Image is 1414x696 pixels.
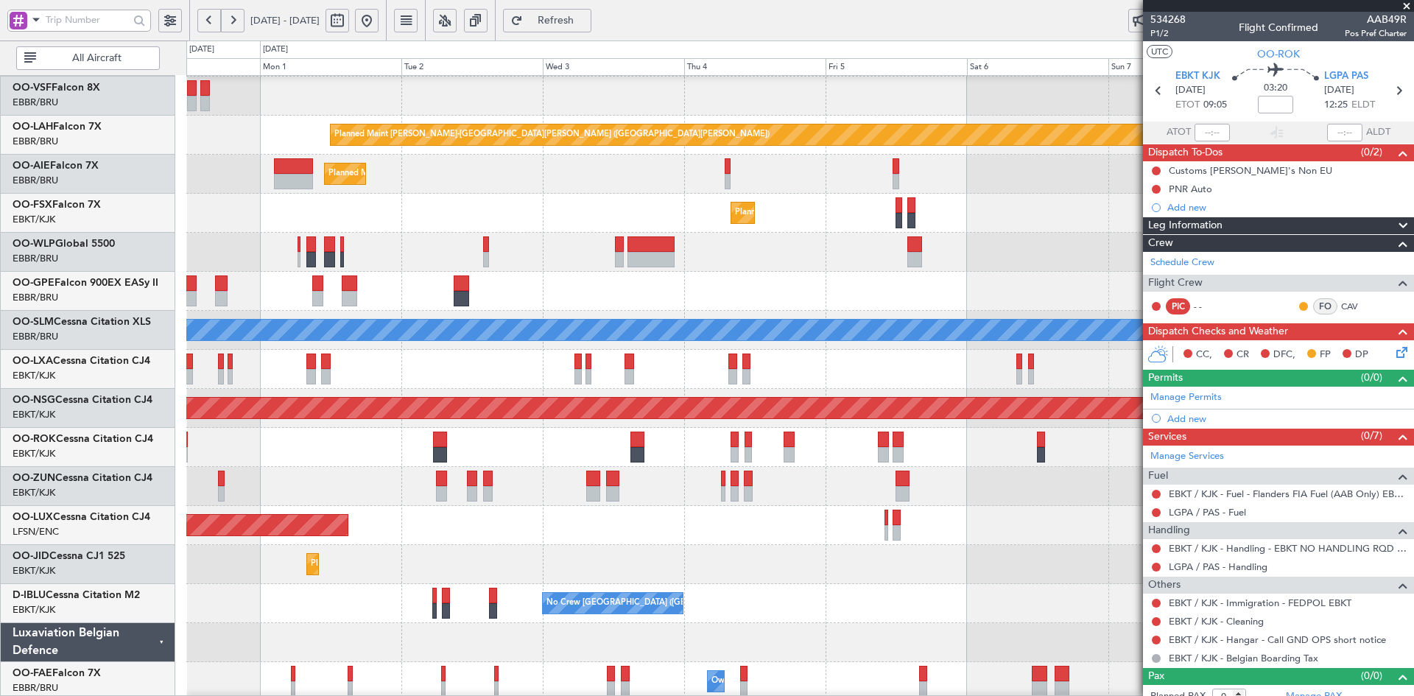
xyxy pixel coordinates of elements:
a: EBBR/BRU [13,681,58,695]
span: AAB49R [1345,12,1407,27]
a: EBKT / KJK - Handling - EBKT NO HANDLING RQD FOR CJ [1169,542,1407,555]
input: Trip Number [46,9,129,31]
span: OO-JID [13,551,49,561]
span: ALDT [1366,125,1390,140]
span: [DATE] [1175,83,1206,98]
span: EBKT KJK [1175,69,1220,84]
span: OO-LAH [13,122,53,132]
a: EBKT / KJK - Fuel - Flanders FIA Fuel (AAB Only) EBKT / KJK [1169,488,1407,500]
span: Permits [1148,370,1183,387]
div: Mon 1 [260,58,401,76]
a: EBKT/KJK [13,486,55,499]
span: ETOT [1175,98,1200,113]
a: OO-WLPGlobal 5500 [13,239,115,249]
a: EBKT / KJK - Hangar - Call GND OPS short notice [1169,633,1386,646]
span: Leg Information [1148,217,1223,234]
a: EBKT/KJK [13,447,55,460]
a: EBBR/BRU [13,96,58,109]
div: Wed 3 [543,58,684,76]
span: ATOT [1167,125,1191,140]
div: [DATE] [189,43,214,56]
span: Crew [1148,235,1173,252]
div: No Crew [GEOGRAPHIC_DATA] ([GEOGRAPHIC_DATA] National) [546,592,793,614]
a: EBKT/KJK [13,564,55,577]
span: D-IBLU [13,590,46,600]
span: OO-LUX [13,512,53,522]
span: All Aircraft [39,53,155,63]
a: OO-ZUNCessna Citation CJ4 [13,473,152,483]
span: [DATE] - [DATE] [250,14,320,27]
a: OO-ROKCessna Citation CJ4 [13,434,153,444]
span: OO-SLM [13,317,54,327]
span: Others [1148,577,1181,594]
span: Handling [1148,522,1190,539]
a: EBBR/BRU [13,330,58,343]
span: Fuel [1148,468,1168,485]
span: CC, [1196,348,1212,362]
span: Pos Pref Charter [1345,27,1407,40]
span: 534268 [1150,12,1186,27]
span: [DATE] [1324,83,1354,98]
span: Flight Crew [1148,275,1203,292]
a: LGPA / PAS - Handling [1169,560,1267,573]
div: Add new [1167,412,1407,425]
span: DFC, [1273,348,1295,362]
div: Planned Maint Kortrijk-[GEOGRAPHIC_DATA] [735,202,907,224]
a: LGPA / PAS - Fuel [1169,506,1246,519]
div: Sat 6 [967,58,1108,76]
div: Sun 7 [1108,58,1250,76]
div: FO [1313,298,1337,314]
input: --:-- [1195,124,1230,141]
span: OO-NSG [13,395,55,405]
a: CAV [1341,300,1374,313]
a: EBKT / KJK - Belgian Boarding Tax [1169,652,1318,664]
span: Dispatch To-Dos [1148,144,1223,161]
a: Manage Services [1150,449,1224,464]
span: OO-AIE [13,161,50,171]
a: EBBR/BRU [13,135,58,148]
span: LGPA PAS [1324,69,1368,84]
a: EBKT/KJK [13,213,55,226]
div: - - [1194,300,1227,313]
span: OO-GPE [13,278,54,288]
a: OO-AIEFalcon 7X [13,161,99,171]
a: OO-LUXCessna Citation CJ4 [13,512,150,522]
a: OO-VSFFalcon 8X [13,82,100,93]
div: PNR Auto [1169,183,1212,195]
span: (0/0) [1361,370,1382,385]
div: Sun 31 [119,58,260,76]
span: 12:25 [1324,98,1348,113]
a: EBBR/BRU [13,291,58,304]
a: EBKT/KJK [13,603,55,616]
span: P1/2 [1150,27,1186,40]
span: FP [1320,348,1331,362]
span: 09:05 [1203,98,1227,113]
a: EBKT/KJK [13,408,55,421]
a: OO-FSXFalcon 7X [13,200,101,210]
span: OO-WLP [13,239,55,249]
a: OO-LXACessna Citation CJ4 [13,356,150,366]
span: OO-ZUN [13,473,55,483]
a: Manage Permits [1150,390,1222,405]
span: OO-ROK [13,434,56,444]
div: Planned Maint Kortrijk-[GEOGRAPHIC_DATA] [311,553,482,575]
div: PIC [1166,298,1190,314]
div: Planned Maint [PERSON_NAME]-[GEOGRAPHIC_DATA][PERSON_NAME] ([GEOGRAPHIC_DATA][PERSON_NAME]) [334,124,770,146]
a: EBKT / KJK - Immigration - FEDPOL EBKT [1169,597,1351,609]
span: Refresh [526,15,586,26]
span: (0/2) [1361,144,1382,160]
a: OO-NSGCessna Citation CJ4 [13,395,152,405]
button: UTC [1147,45,1172,58]
a: EBKT/KJK [13,369,55,382]
span: OO-ROK [1257,46,1300,62]
a: EBBR/BRU [13,252,58,265]
a: D-IBLUCessna Citation M2 [13,590,140,600]
div: Owner Melsbroek Air Base [711,670,812,692]
span: Dispatch Checks and Weather [1148,323,1288,340]
div: Fri 5 [826,58,967,76]
button: All Aircraft [16,46,160,70]
span: OO-VSF [13,82,52,93]
button: Refresh [503,9,591,32]
div: Tue 2 [401,58,543,76]
span: (0/7) [1361,428,1382,443]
